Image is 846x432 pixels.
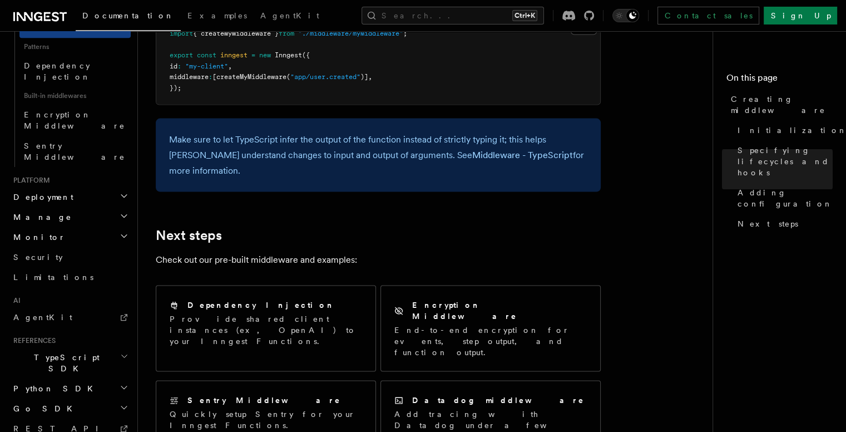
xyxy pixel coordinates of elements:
span: Security [13,253,63,262]
p: Provide shared client instances (ex, OpenAI) to your Inngest Functions. [170,313,362,347]
span: Adding configuration [738,187,833,209]
button: Go SDK [9,399,131,419]
a: Examples [181,3,254,30]
a: Middleware - TypeScript [472,150,573,160]
span: middleware [170,73,209,81]
a: Documentation [76,3,181,31]
a: Encryption MiddlewareEnd-to-end encryption for events, step output, and function output. [380,286,601,372]
span: [ [212,73,216,81]
span: }); [170,84,181,92]
a: Adding configuration [733,183,833,214]
button: Manage [9,207,131,227]
h2: Encryption Middleware [412,300,587,322]
a: Sign Up [764,7,837,24]
span: , [368,73,372,81]
span: Creating middleware [731,94,833,116]
button: Search...Ctrl+K [362,7,544,24]
button: Monitor [9,227,131,247]
span: Go SDK [9,403,79,414]
span: new [259,51,271,59]
span: Monitor [9,232,66,243]
p: End-to-end encryption for events, step output, and function output. [394,325,587,358]
span: createMyMiddleware [216,73,286,81]
span: Sentry Middleware [24,141,125,161]
a: AgentKit [9,307,131,327]
a: Contact sales [657,7,759,24]
h2: Dependency Injection [187,300,335,311]
span: Dependency Injection [24,61,91,81]
a: Sentry Middleware [19,136,131,167]
span: References [9,336,56,345]
span: Python SDK [9,383,100,394]
p: Make sure to let TypeScript infer the output of the function instead of strictly typing it; this ... [169,132,587,179]
h2: Sentry Middleware [187,395,341,406]
span: "app/user.created" [290,73,360,81]
span: Built-in middlewares [19,87,131,105]
a: Next steps [156,228,222,243]
button: Python SDK [9,379,131,399]
span: Documentation [82,11,174,20]
span: "./middleware/myMiddleware" [298,30,403,37]
a: Specifying lifecycles and hooks [733,140,833,183]
a: Limitations [9,267,131,287]
span: Inngest [275,51,302,59]
button: Toggle dark mode [612,9,639,22]
span: { createMyMiddleware } [193,30,279,37]
span: export [170,51,193,59]
a: Initialization [733,120,833,140]
p: Quickly setup Sentry for your Inngest Functions. [170,409,362,431]
span: Manage [9,212,72,223]
span: : [177,62,181,70]
h2: Datadog middleware [412,395,585,406]
span: Limitations [13,273,93,282]
span: Deployment [9,192,73,203]
a: Creating middleware [726,89,833,120]
span: AgentKit [260,11,319,20]
span: AI [9,296,21,305]
span: const [197,51,216,59]
span: id [170,62,177,70]
span: Patterns [19,38,131,56]
a: AgentKit [254,3,326,30]
a: Dependency InjectionProvide shared client instances (ex, OpenAI) to your Inngest Functions. [156,286,376,372]
h4: On this page [726,71,833,89]
span: ({ [302,51,310,59]
span: Specifying lifecycles and hooks [738,145,833,178]
span: ( [286,73,290,81]
a: Dependency Injection [19,56,131,87]
span: TypeScript SDK [9,352,120,374]
a: Security [9,247,131,267]
span: "my-client" [185,62,228,70]
span: : [209,73,212,81]
a: Next steps [733,214,833,234]
span: AgentKit [13,313,72,322]
span: from [279,30,294,37]
span: ; [403,30,407,37]
button: TypeScript SDK [9,347,131,379]
span: Encryption Middleware [24,110,125,130]
span: )] [360,73,368,81]
a: Encryption Middleware [19,105,131,136]
button: Deployment [9,187,131,207]
span: Platform [9,176,50,185]
span: inngest [220,51,248,59]
span: Examples [187,11,247,20]
span: Next steps [738,218,798,229]
p: Check out our pre-built middleware and examples: [156,252,601,268]
span: , [228,62,232,70]
span: import [170,30,193,37]
kbd: Ctrl+K [512,10,537,21]
span: = [251,51,255,59]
